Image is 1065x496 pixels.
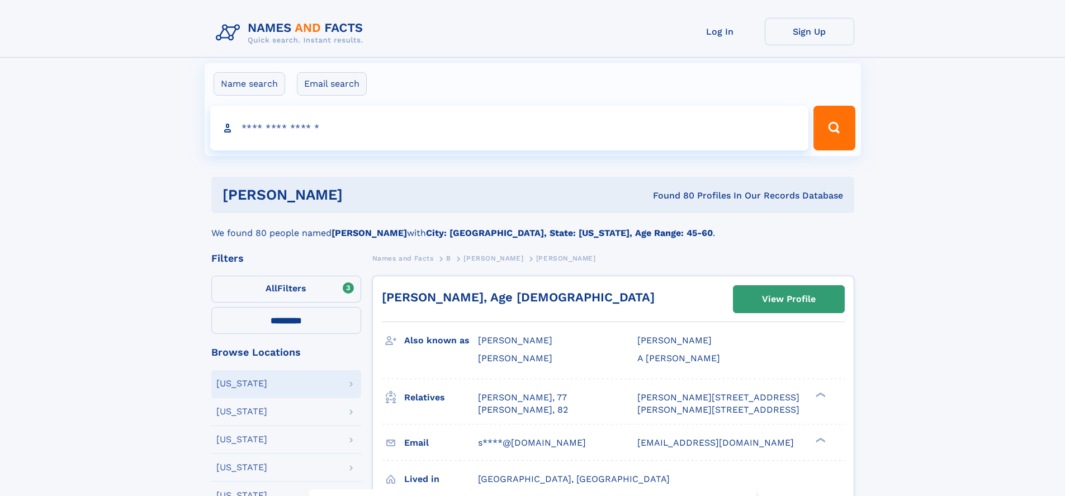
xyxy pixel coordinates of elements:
[382,290,655,304] a: [PERSON_NAME], Age [DEMOGRAPHIC_DATA]
[211,18,372,48] img: Logo Names and Facts
[762,286,816,312] div: View Profile
[675,18,765,45] a: Log In
[637,437,794,448] span: [EMAIL_ADDRESS][DOMAIN_NAME]
[214,72,285,96] label: Name search
[478,404,568,416] a: [PERSON_NAME], 82
[446,251,451,265] a: B
[813,436,826,443] div: ❯
[478,474,670,484] span: [GEOGRAPHIC_DATA], [GEOGRAPHIC_DATA]
[404,433,478,452] h3: Email
[463,254,523,262] span: [PERSON_NAME]
[216,407,267,416] div: [US_STATE]
[478,335,552,346] span: [PERSON_NAME]
[297,72,367,96] label: Email search
[223,188,498,202] h1: [PERSON_NAME]
[478,391,567,404] a: [PERSON_NAME], 77
[637,335,712,346] span: [PERSON_NAME]
[211,276,361,303] label: Filters
[266,283,277,294] span: All
[498,190,843,202] div: Found 80 Profiles In Our Records Database
[637,404,799,416] a: [PERSON_NAME][STREET_ADDRESS]
[765,18,854,45] a: Sign Up
[211,213,854,240] div: We found 80 people named with .
[216,435,267,444] div: [US_STATE]
[637,391,799,404] a: [PERSON_NAME][STREET_ADDRESS]
[210,106,809,150] input: search input
[332,228,407,238] b: [PERSON_NAME]
[813,391,826,398] div: ❯
[733,286,844,313] a: View Profile
[446,254,451,262] span: B
[536,254,596,262] span: [PERSON_NAME]
[404,331,478,350] h3: Also known as
[404,470,478,489] h3: Lived in
[478,353,552,363] span: [PERSON_NAME]
[637,353,720,363] span: A [PERSON_NAME]
[463,251,523,265] a: [PERSON_NAME]
[211,253,361,263] div: Filters
[813,106,855,150] button: Search Button
[426,228,713,238] b: City: [GEOGRAPHIC_DATA], State: [US_STATE], Age Range: 45-60
[404,388,478,407] h3: Relatives
[216,463,267,472] div: [US_STATE]
[216,379,267,388] div: [US_STATE]
[211,347,361,357] div: Browse Locations
[372,251,434,265] a: Names and Facts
